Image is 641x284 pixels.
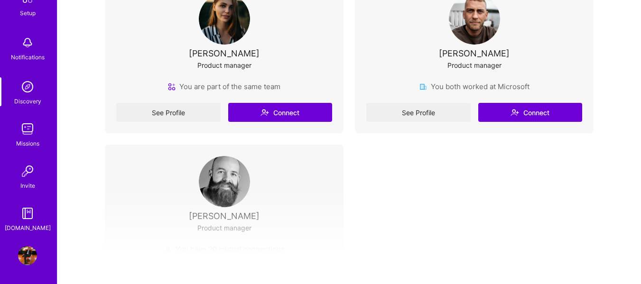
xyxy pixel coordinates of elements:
div: [PERSON_NAME] [439,48,510,58]
img: User Avatar [199,156,250,207]
div: [DOMAIN_NAME] [5,223,51,233]
img: Invite [18,162,37,181]
img: guide book [18,204,37,223]
img: team [168,83,176,91]
div: Discovery [14,96,41,106]
img: User Avatar [18,246,37,265]
div: Notifications [11,52,45,62]
div: Product manager [197,60,251,70]
div: Setup [20,8,36,18]
img: company icon [419,83,427,91]
img: teamwork [18,119,37,138]
img: discovery [18,77,37,96]
div: Product manager [447,60,502,70]
div: You both worked at Microsoft [419,82,530,92]
div: Missions [16,138,39,148]
div: Invite [20,181,35,191]
div: [PERSON_NAME] [189,48,260,58]
div: You are part of the same team [168,82,280,92]
img: bell [18,33,37,52]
